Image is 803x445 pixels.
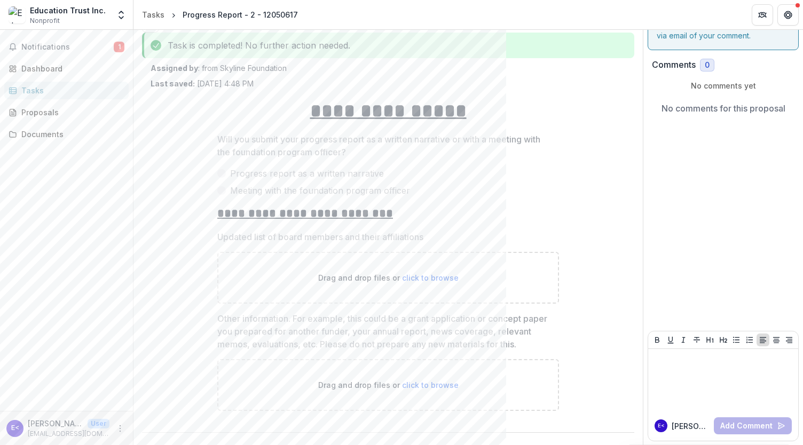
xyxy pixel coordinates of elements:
[11,425,19,432] div: Erika Oseguera <development@edtrustwest.org>
[672,420,710,432] p: [PERSON_NAME]
[717,333,730,346] button: Heading 2
[230,167,384,180] span: Progress report as a written narrative
[752,4,773,26] button: Partners
[4,104,129,121] a: Proposals
[230,184,410,197] span: Meeting with the foundation program officer
[730,333,743,346] button: Bullet List
[151,62,626,74] p: : from Skyline Foundation
[114,42,124,52] span: 1
[690,333,703,346] button: Strike
[21,129,120,140] div: Documents
[114,4,129,26] button: Open entity switcher
[4,125,129,143] a: Documents
[705,61,710,70] span: 0
[21,85,120,96] div: Tasks
[783,333,796,346] button: Align Right
[651,333,664,346] button: Bold
[658,423,665,428] div: Erika Oseguera <development@edtrustwest.org>
[217,133,553,158] p: Will you submit your progress report as a written narrative or with a meeting with the foundation...
[138,7,302,22] nav: breadcrumb
[28,429,109,439] p: [EMAIL_ADDRESS][DOMAIN_NAME]
[318,379,459,391] p: Drag and drop files or
[217,231,423,243] p: Updated list of board members and their affiliations
[4,82,129,99] a: Tasks
[318,272,459,283] p: Drag and drop files or
[402,380,459,390] span: click to browse
[21,107,120,118] div: Proposals
[30,16,60,26] span: Nonprofit
[4,60,129,77] a: Dashboard
[402,273,459,282] span: click to browse
[21,63,120,74] div: Dashboard
[662,102,785,115] p: No comments for this proposal
[151,63,198,73] strong: Assigned by
[151,79,195,88] strong: Last saved:
[151,78,254,89] p: [DATE] 4:48 PM
[757,333,769,346] button: Align Left
[21,43,114,52] span: Notifications
[88,419,109,428] p: User
[114,422,127,435] button: More
[777,4,799,26] button: Get Help
[9,6,26,23] img: Education Trust Inc.
[677,333,690,346] button: Italicize
[664,333,677,346] button: Underline
[4,38,129,55] button: Notifications1
[138,7,169,22] a: Tasks
[714,417,792,434] button: Add Comment
[30,5,106,16] div: Education Trust Inc.
[704,333,717,346] button: Heading 1
[217,312,553,351] p: Other information. For example, this could be a grant application or concept paper you prepared f...
[142,9,164,20] div: Tasks
[142,33,634,58] div: Task is completed! No further action needed.
[652,60,696,70] h2: Comments
[28,418,83,429] p: [PERSON_NAME] <[EMAIL_ADDRESS][DOMAIN_NAME]>
[652,80,794,91] p: No comments yet
[743,333,756,346] button: Ordered List
[183,9,298,20] div: Progress Report - 2 - 12050617
[770,333,783,346] button: Align Center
